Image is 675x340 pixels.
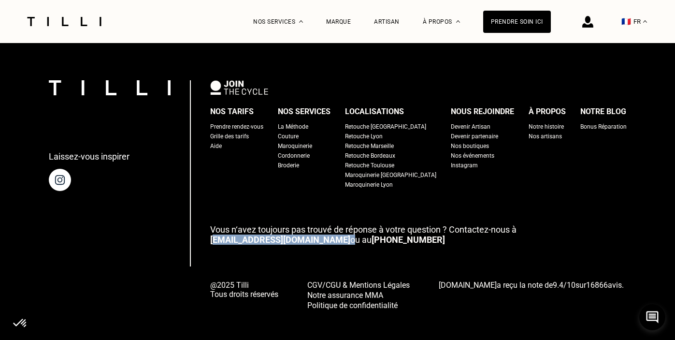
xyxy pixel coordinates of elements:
[326,18,351,25] a: Marque
[307,291,383,300] span: Notre assurance MMA
[24,17,105,26] img: Logo du service de couturière Tilli
[345,122,426,132] a: Retouche [GEOGRAPHIC_DATA]
[345,180,393,190] a: Maroquinerie Lyon
[451,141,489,151] a: Nos boutiques
[210,80,268,95] img: logo Join The Cycle
[307,280,410,290] a: CGV/CGU & Mentions Légales
[278,104,330,119] div: Nos services
[567,281,575,290] span: 10
[49,151,129,162] p: Laissez-vous inspirer
[210,224,517,235] span: Vous n‘avez toujours pas trouvé de réponse à votre question ? Contactez-nous à
[210,235,350,245] a: [EMAIL_ADDRESS][DOMAIN_NAME]
[345,170,436,180] a: Maroquinerie [GEOGRAPHIC_DATA]
[210,141,222,151] a: Aide
[210,224,627,245] p: ou au
[643,20,647,23] img: menu déroulant
[374,18,400,25] a: Artisan
[278,151,310,161] a: Cordonnerie
[582,16,593,28] img: icône connexion
[621,17,631,26] span: 🇫🇷
[278,161,299,170] a: Broderie
[345,161,394,170] a: Retouche Toulouse
[451,104,514,119] div: Nous rejoindre
[210,290,278,299] span: Tous droits réservés
[49,80,171,95] img: logo Tilli
[580,104,626,119] div: Notre blog
[345,141,394,151] a: Retouche Marseille
[307,300,410,310] a: Politique de confidentialité
[307,290,410,300] a: Notre assurance MMA
[451,122,490,132] a: Devenir Artisan
[49,169,71,191] img: page instagram de Tilli une retoucherie à domicile
[210,122,263,132] a: Prendre rendez-vous
[553,281,575,290] span: /
[529,104,566,119] div: À propos
[210,132,249,141] a: Grille des tarifs
[456,20,460,23] img: Menu déroulant à propos
[586,281,608,290] span: 16866
[439,281,624,290] span: a reçu la note de sur avis.
[483,11,551,33] a: Prendre soin ici
[345,104,404,119] div: Localisations
[299,20,303,23] img: Menu déroulant
[451,161,478,170] a: Instagram
[345,132,383,141] a: Retouche Lyon
[372,235,445,245] a: [PHONE_NUMBER]
[278,141,312,151] a: Maroquinerie
[307,281,410,290] span: CGV/CGU & Mentions Légales
[278,122,308,132] a: La Méthode
[451,132,498,141] a: Devenir partenaire
[278,132,299,141] a: Couture
[210,281,278,290] span: @2025 Tilli
[345,151,395,161] a: Retouche Bordeaux
[210,104,254,119] div: Nos tarifs
[451,151,494,161] a: Nos événements
[553,281,563,290] span: 9.4
[439,281,497,290] span: [DOMAIN_NAME]
[307,301,398,310] span: Politique de confidentialité
[529,122,564,132] a: Notre histoire
[529,132,562,141] a: Nos artisans
[580,122,627,132] a: Bonus Réparation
